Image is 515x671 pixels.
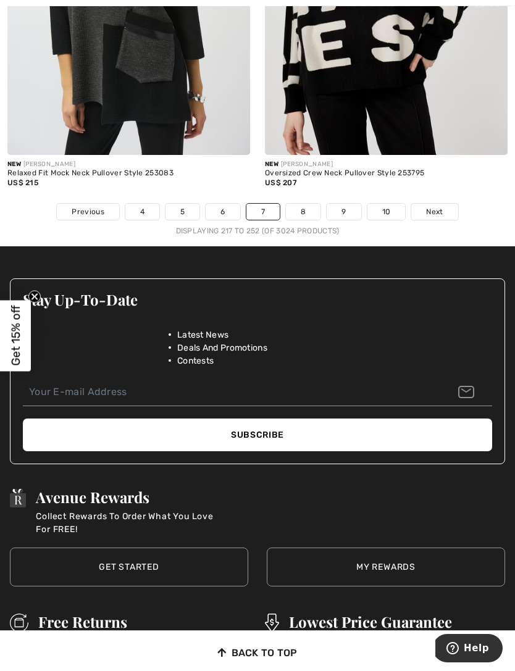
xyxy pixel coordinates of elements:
p: Collect Rewards To Order What You Love For FREE! [36,510,221,536]
button: Subscribe [23,419,492,451]
span: Previous [72,206,104,217]
a: 7 [246,204,280,220]
a: 9 [327,204,361,220]
div: Relaxed Fit Mock Neck Pullover Style 253083 [7,169,250,178]
img: Avenue Rewards [10,489,26,507]
span: Contests [177,354,214,367]
div: Oversized Crew Neck Pullover Style 253795 [265,169,508,178]
a: Next [411,204,458,220]
div: [PERSON_NAME] [265,160,508,169]
span: US$ 207 [265,178,297,187]
h3: Free Returns [38,614,171,630]
span: New [7,160,21,168]
span: Get 15% off [9,306,23,366]
h3: Avenue Rewards [36,489,221,505]
h3: Lowest Price Guarantee [289,614,452,630]
a: 6 [206,204,240,220]
a: 4 [125,204,159,220]
span: US$ 215 [7,178,38,187]
span: Deals And Promotions [177,341,267,354]
div: [PERSON_NAME] [7,160,250,169]
a: 5 [165,204,199,220]
img: Lowest Price Guarantee [265,614,279,632]
a: Previous [57,204,119,220]
span: Next [426,206,443,217]
a: Get Started [10,548,248,586]
a: 10 [367,204,406,220]
a: My Rewards [267,548,505,586]
span: Latest News [177,328,228,341]
h3: Stay Up-To-Date [23,291,492,307]
a: 8 [286,204,320,220]
input: Your E-mail Address [23,378,492,406]
span: New [265,160,278,168]
button: Close teaser [28,290,41,302]
iframe: Opens a widget where you can find more information [435,634,503,665]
